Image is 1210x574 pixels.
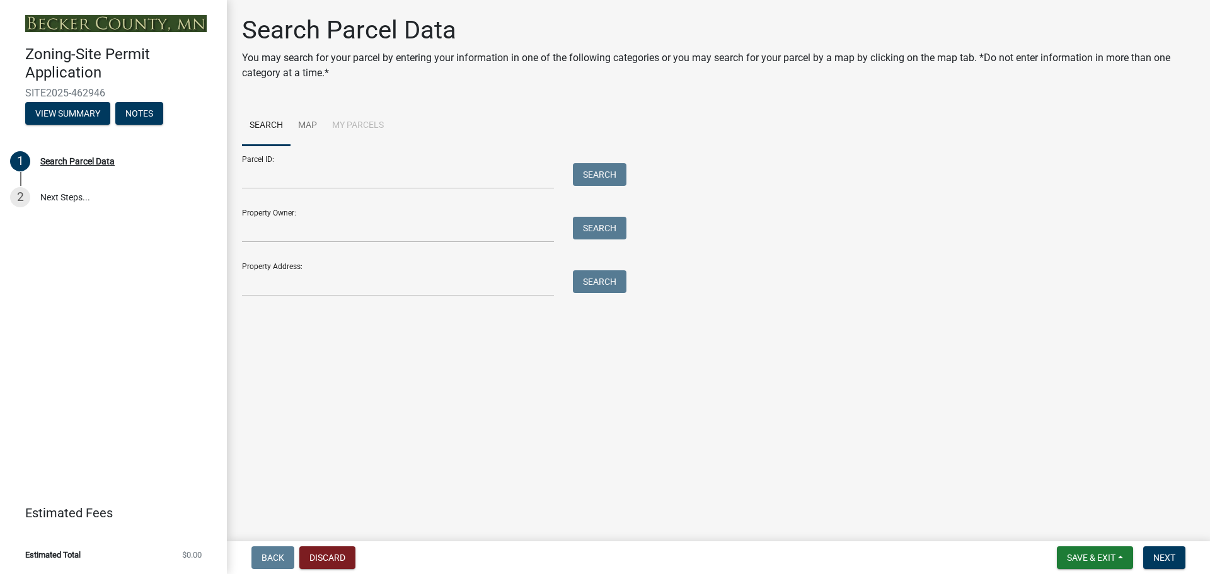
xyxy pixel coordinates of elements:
[10,500,207,525] a: Estimated Fees
[1153,553,1175,563] span: Next
[182,551,202,559] span: $0.00
[262,553,284,563] span: Back
[573,270,626,293] button: Search
[291,106,325,146] a: Map
[1057,546,1133,569] button: Save & Exit
[10,151,30,171] div: 1
[25,87,202,99] span: SITE2025-462946
[25,551,81,559] span: Estimated Total
[251,546,294,569] button: Back
[1143,546,1185,569] button: Next
[573,163,626,186] button: Search
[25,15,207,32] img: Becker County, Minnesota
[115,102,163,125] button: Notes
[299,546,355,569] button: Discard
[25,109,110,119] wm-modal-confirm: Summary
[115,109,163,119] wm-modal-confirm: Notes
[242,50,1195,81] p: You may search for your parcel by entering your information in one of the following categories or...
[1067,553,1115,563] span: Save & Exit
[573,217,626,239] button: Search
[25,45,217,82] h4: Zoning-Site Permit Application
[25,102,110,125] button: View Summary
[40,157,115,166] div: Search Parcel Data
[10,187,30,207] div: 2
[242,15,1195,45] h1: Search Parcel Data
[242,106,291,146] a: Search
